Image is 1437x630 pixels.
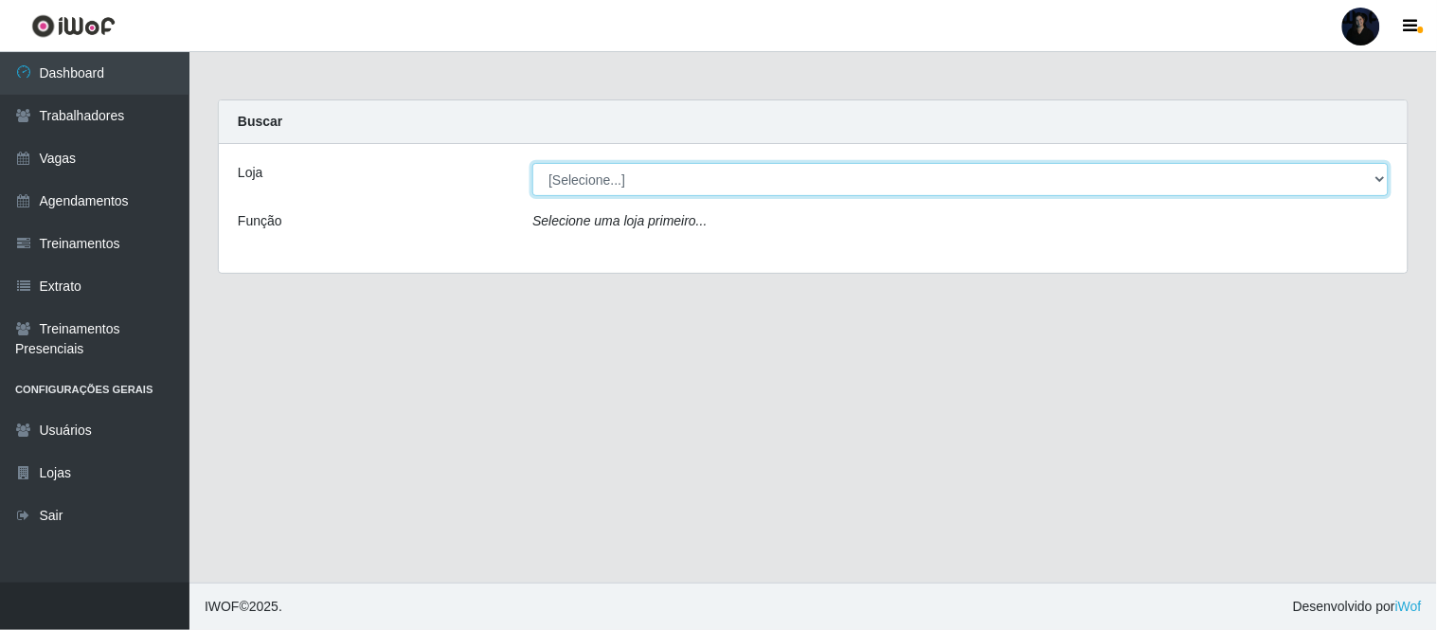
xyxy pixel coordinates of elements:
[238,211,282,231] label: Função
[238,163,262,183] label: Loja
[1395,599,1422,614] a: iWof
[31,14,116,38] img: CoreUI Logo
[238,114,282,129] strong: Buscar
[1293,597,1422,617] span: Desenvolvido por
[205,599,240,614] span: IWOF
[532,213,707,228] i: Selecione uma loja primeiro...
[205,597,282,617] span: © 2025 .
